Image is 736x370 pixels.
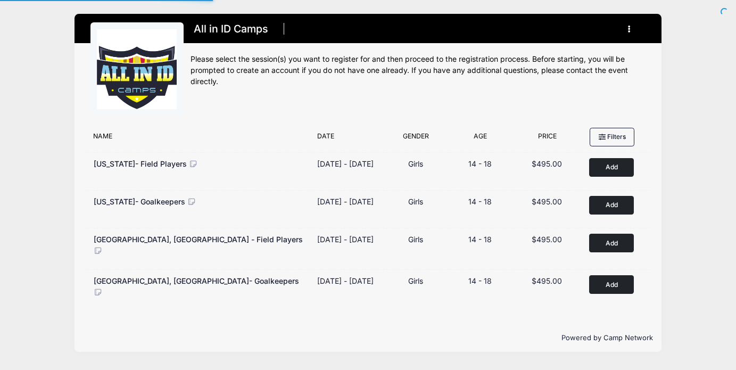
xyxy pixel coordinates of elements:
span: 14 - 18 [468,276,492,285]
span: 14 - 18 [468,235,492,244]
span: [GEOGRAPHIC_DATA], [GEOGRAPHIC_DATA] - Field Players [94,235,303,244]
div: [DATE] - [DATE] [317,196,374,207]
button: Filters [590,128,634,146]
div: Age [446,131,514,146]
h1: All in ID Camps [191,20,272,38]
span: Girls [408,235,423,244]
img: logo [97,29,177,109]
div: [DATE] - [DATE] [317,275,374,286]
div: Price [514,131,581,146]
span: 14 - 18 [468,159,492,168]
span: $495.00 [532,197,562,206]
div: [DATE] - [DATE] [317,158,374,169]
span: 14 - 18 [468,197,492,206]
div: Please select the session(s) you want to register for and then proceed to the registration proces... [191,54,646,87]
button: Add [589,196,634,215]
div: Gender [385,131,446,146]
span: [US_STATE]- Goalkeepers [94,197,185,206]
button: Add [589,158,634,177]
span: [US_STATE]- Field Players [94,159,187,168]
div: Name [88,131,312,146]
div: Date [312,131,385,146]
span: Girls [408,276,423,285]
div: [DATE] - [DATE] [317,234,374,245]
p: Powered by Camp Network [84,333,653,343]
span: $495.00 [532,159,562,168]
span: $495.00 [532,276,562,285]
span: Girls [408,197,423,206]
span: $495.00 [532,235,562,244]
button: Add [589,234,634,252]
span: Girls [408,159,423,168]
span: [GEOGRAPHIC_DATA], [GEOGRAPHIC_DATA]- Goalkeepers [94,276,299,285]
button: Add [589,275,634,294]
